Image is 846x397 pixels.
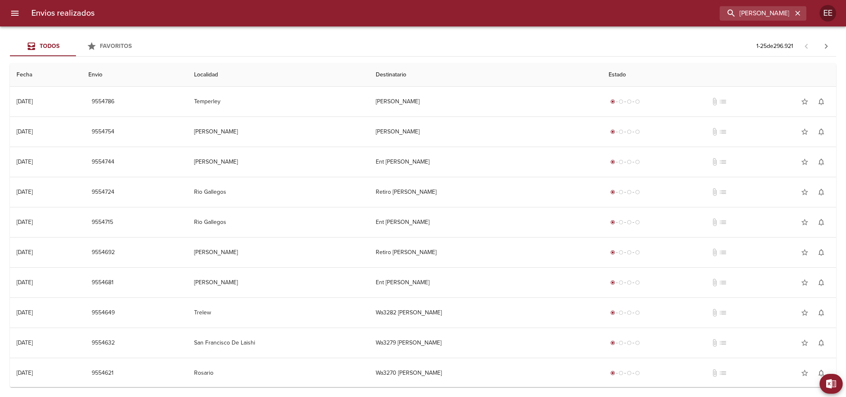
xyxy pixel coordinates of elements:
td: Ent [PERSON_NAME] [369,207,602,237]
span: No tiene documentos adjuntos [711,278,719,287]
span: radio_button_unchecked [627,190,632,195]
td: [PERSON_NAME] [187,268,369,297]
span: radio_button_checked [610,340,615,345]
div: Abrir información de usuario [820,5,836,21]
span: notifications_none [817,218,825,226]
span: radio_button_unchecked [619,129,623,134]
span: notifications_none [817,339,825,347]
span: radio_button_checked [610,190,615,195]
span: star_border [801,309,809,317]
span: notifications_none [817,278,825,287]
input: buscar [720,6,792,21]
span: No tiene pedido asociado [719,278,727,287]
span: star_border [801,339,809,347]
h6: Envios realizados [31,7,95,20]
span: radio_button_unchecked [619,190,623,195]
span: radio_button_unchecked [627,371,632,376]
div: [DATE] [17,249,33,256]
td: [PERSON_NAME] [187,117,369,147]
button: Activar notificaciones [813,244,829,261]
span: No tiene pedido asociado [719,248,727,257]
span: 9554649 [92,308,115,318]
div: Generado [609,278,642,287]
th: Localidad [187,63,369,87]
span: Pagina siguiente [816,36,836,56]
span: 9554744 [92,157,114,167]
td: Retiro [PERSON_NAME] [369,177,602,207]
span: radio_button_unchecked [627,159,632,164]
span: radio_button_unchecked [635,190,640,195]
span: 9554692 [92,247,115,258]
span: radio_button_checked [610,99,615,104]
span: notifications_none [817,188,825,196]
div: [DATE] [17,128,33,135]
span: No tiene documentos adjuntos [711,248,719,257]
td: [PERSON_NAME] [369,117,602,147]
span: radio_button_unchecked [627,99,632,104]
td: Rio Gallegos [187,207,369,237]
button: menu [5,3,25,23]
span: radio_button_unchecked [635,250,640,255]
button: Activar notificaciones [813,93,829,110]
button: Exportar Excel [820,374,843,394]
span: radio_button_unchecked [635,310,640,315]
td: Wa3270 [PERSON_NAME] [369,358,602,388]
button: Agregar a favoritos [796,154,813,170]
span: No tiene documentos adjuntos [711,128,719,136]
div: EE [820,5,836,21]
button: 9554632 [88,335,118,351]
span: radio_button_unchecked [627,250,632,255]
button: 9554649 [88,305,118,321]
span: No tiene documentos adjuntos [711,369,719,377]
th: Destinatario [369,63,602,87]
span: Todos [40,43,59,50]
button: Agregar a favoritos [796,93,813,110]
span: star_border [801,218,809,226]
button: 9554681 [88,275,117,290]
span: notifications_none [817,97,825,106]
div: Generado [609,188,642,196]
span: No tiene documentos adjuntos [711,158,719,166]
button: Activar notificaciones [813,304,829,321]
button: Agregar a favoritos [796,304,813,321]
span: radio_button_checked [610,250,615,255]
button: Activar notificaciones [813,335,829,351]
div: [DATE] [17,98,33,105]
button: 9554724 [88,185,118,200]
span: radio_button_unchecked [619,250,623,255]
span: No tiene documentos adjuntos [711,339,719,347]
button: Agregar a favoritos [796,365,813,381]
button: Activar notificaciones [813,184,829,200]
span: radio_button_unchecked [635,99,640,104]
th: Fecha [10,63,82,87]
span: radio_button_unchecked [619,220,623,225]
span: radio_button_unchecked [619,371,623,376]
span: radio_button_unchecked [635,159,640,164]
span: notifications_none [817,248,825,257]
td: [PERSON_NAME] [187,238,369,267]
div: Generado [609,309,642,317]
span: radio_button_checked [610,371,615,376]
span: radio_button_unchecked [635,220,640,225]
span: star_border [801,158,809,166]
td: [PERSON_NAME] [369,87,602,116]
button: 9554692 [88,245,118,260]
span: radio_button_unchecked [627,340,632,345]
span: No tiene documentos adjuntos [711,218,719,226]
span: radio_button_unchecked [619,340,623,345]
span: 9554715 [92,217,113,228]
span: radio_button_unchecked [619,99,623,104]
div: [DATE] [17,158,33,165]
button: 9554786 [88,94,118,109]
button: Agregar a favoritos [796,124,813,140]
td: Ent [PERSON_NAME] [369,268,602,297]
span: No tiene pedido asociado [719,128,727,136]
td: Retiro [PERSON_NAME] [369,238,602,267]
span: 9554621 [92,368,114,378]
span: notifications_none [817,158,825,166]
div: Tabs Envios [10,36,142,56]
div: Generado [609,339,642,347]
span: 9554632 [92,338,115,348]
span: radio_button_checked [610,280,615,285]
td: Wa3279 [PERSON_NAME] [369,328,602,358]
